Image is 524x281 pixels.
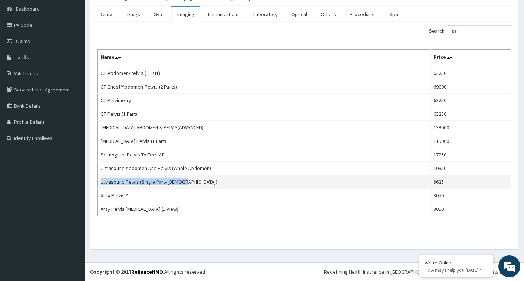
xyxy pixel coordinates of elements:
td: Xray Pelvis Ap [98,189,431,202]
span: Claims [16,38,30,44]
a: Immunizations [202,7,246,22]
div: Minimize live chat window [121,4,138,21]
td: CT Pelvimetry [98,94,431,107]
td: 63250 [430,66,511,80]
span: Tariffs [16,54,29,61]
a: Gym [148,7,170,22]
div: We're Online! [425,259,487,266]
td: 8050 [430,189,511,202]
div: Chat with us now [38,41,124,51]
td: 63250 [430,107,511,121]
div: Redefining Heath Insurance in [GEOGRAPHIC_DATA] using Telemedicine and Data Science! [324,268,518,275]
th: Name [98,50,431,66]
td: 69000 [430,80,511,94]
a: Others [315,7,342,22]
p: How may I help you today? [425,267,487,273]
span: Dashboard [16,6,40,12]
a: Procedures [344,7,382,22]
strong: Copyright © 2017 . [90,269,164,275]
td: 115000 [430,134,511,148]
a: Laboratory [247,7,284,22]
footer: All rights reserved. [85,262,524,281]
a: Drugs [121,7,146,22]
span: We're online! [43,93,101,167]
th: Price [430,50,511,66]
a: Spa [384,7,404,22]
td: Xray Pelvis [MEDICAL_DATA] (1 View) [98,202,431,216]
td: 8625 [430,175,511,189]
td: [MEDICAL_DATA] Pelvis (1 Part) [98,134,431,148]
td: 17250 [430,148,511,162]
td: CT Abdomen-Pelvis (1 Part) [98,66,431,80]
td: Ultrasound Pelvis (Single Part- [DEMOGRAPHIC_DATA]) [98,175,431,189]
a: Imaging [171,7,200,22]
td: Scanogram Pelvis To Feet AP [98,148,431,162]
td: [MEDICAL_DATA] ABDOMEN & PELVIS(ADVANCED) [98,121,431,134]
td: 10350 [430,162,511,175]
input: Search: [448,25,511,36]
td: 138000 [430,121,511,134]
td: Ultrasound Abdomen And Pelvis (Whole Abdomen) [98,162,431,175]
td: CT Chest/Abdomen-Pelvis (2 Parts) [98,80,431,94]
td: CT Pelvis (1 Part) [98,107,431,121]
a: Dental [94,7,120,22]
td: 63250 [430,94,511,107]
label: Search: [429,25,511,36]
textarea: Type your message and hit 'Enter' [4,201,140,226]
td: 8050 [430,202,511,216]
a: RelianceHMO [131,269,163,275]
a: Optical [285,7,313,22]
img: d_794563401_company_1708531726252_794563401 [14,37,30,55]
